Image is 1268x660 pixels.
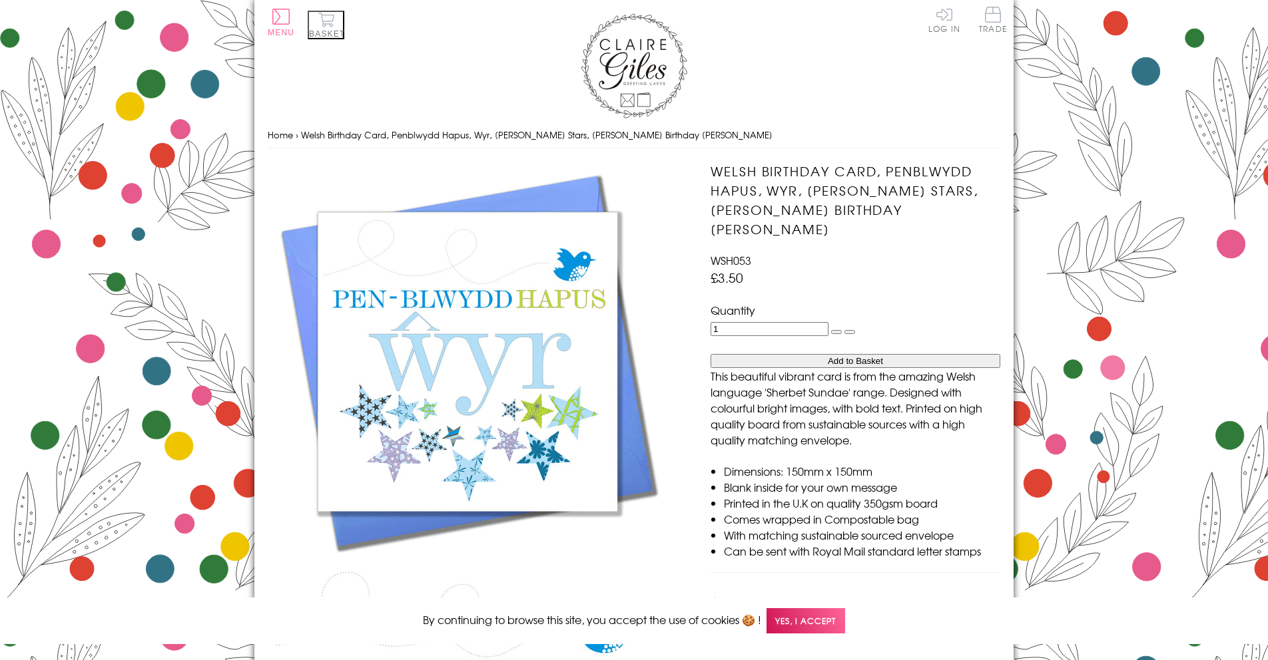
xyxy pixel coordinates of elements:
label: Quantity [711,302,755,318]
li: Can be sent with Royal Mail standard letter stamps [724,543,1000,559]
li: Dimensions: 150mm x 150mm [724,463,1000,479]
span: £3.50 [711,268,743,287]
li: Printed in the U.K on quality 350gsm board [724,495,1000,511]
button: Menu [268,9,294,37]
li: Blank inside for your own message [724,479,1000,495]
li: Comes wrapped in Compostable bag [724,511,1000,527]
a: Trade [979,7,1007,35]
span: WSH053 [711,252,751,268]
span: Welsh Birthday Card, Penblwydd Hapus, Wyr, [PERSON_NAME] Stars, [PERSON_NAME] Birthday [PERSON_NAME] [301,128,773,141]
span: Add to Basket [828,356,883,366]
span: Menu [268,28,294,37]
button: Basket [308,11,344,39]
a: Go back to the collection [722,593,851,609]
nav: breadcrumbs [268,122,1000,149]
a: Log In [928,7,960,33]
img: Welsh Birthday Card, Penblwydd Hapus, Wyr, Blue Stars, Happy Birthday Grandson [268,162,667,561]
p: This beautiful vibrant card is from the amazing Welsh language 'Sherbet Sundae' range. Designed w... [711,368,1000,448]
span: Trade [979,7,1007,33]
h1: Welsh Birthday Card, Penblwydd Hapus, Wyr, [PERSON_NAME] Stars, [PERSON_NAME] Birthday [PERSON_NAME] [711,162,1000,238]
span: › [296,128,298,141]
button: Add to Basket [711,354,1000,368]
img: Claire Giles Greetings Cards [581,13,687,118]
span: Yes, I accept [767,608,845,634]
a: Home [268,128,293,141]
li: With matching sustainable sourced envelope [724,527,1000,543]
